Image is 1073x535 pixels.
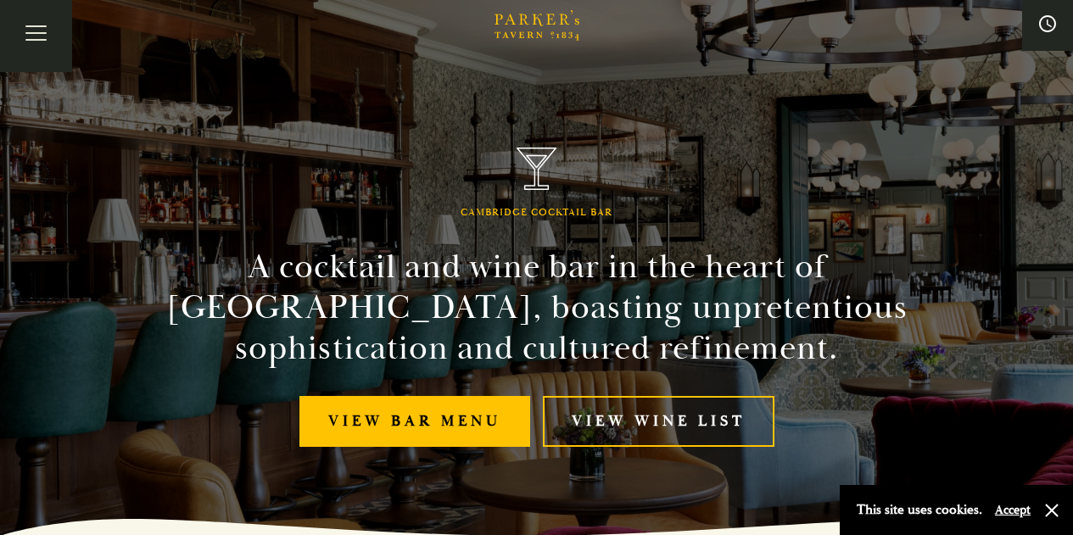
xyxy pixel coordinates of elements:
img: Parker's Tavern Brasserie Cambridge [517,148,557,191]
p: This site uses cookies. [857,498,982,522]
button: Accept [995,502,1031,518]
button: Close and accept [1043,502,1060,519]
a: View Wine List [543,396,774,448]
h1: Cambridge Cocktail Bar [461,207,612,219]
a: View bar menu [299,396,530,448]
h2: A cocktail and wine bar in the heart of [GEOGRAPHIC_DATA], boasting unpretentious sophistication ... [150,247,924,369]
